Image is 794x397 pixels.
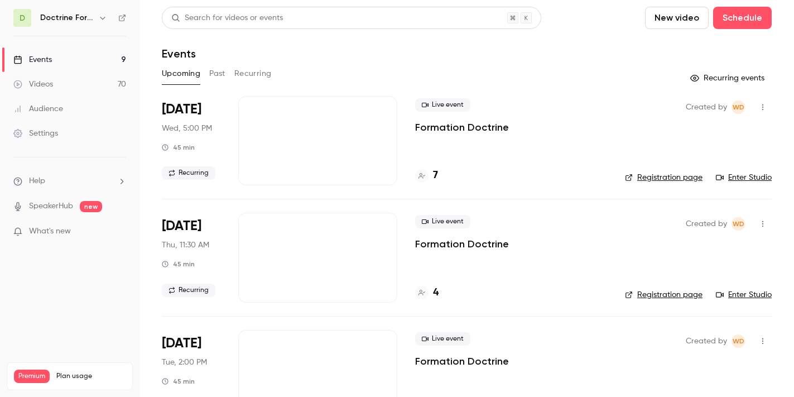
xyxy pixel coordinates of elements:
[162,143,195,152] div: 45 min
[162,334,201,352] span: [DATE]
[13,54,52,65] div: Events
[415,168,438,183] a: 7
[433,285,439,300] h4: 4
[162,96,220,185] div: Oct 8 Wed, 5:00 PM (Europe/Paris)
[56,372,126,381] span: Plan usage
[80,201,102,212] span: new
[686,217,727,231] span: Created by
[113,227,126,237] iframe: Noticeable Trigger
[13,103,63,114] div: Audience
[29,175,45,187] span: Help
[162,240,209,251] span: Thu, 11:30 AM
[733,334,744,348] span: WD
[162,166,215,180] span: Recurring
[171,12,283,24] div: Search for videos or events
[645,7,709,29] button: New video
[29,200,73,212] a: SpeakerHub
[415,332,470,346] span: Live event
[162,101,201,118] span: [DATE]
[732,101,745,114] span: Webinar Doctrine
[162,123,212,134] span: Wed, 5:00 PM
[162,377,195,386] div: 45 min
[415,355,509,368] a: Formation Doctrine
[625,289,702,300] a: Registration page
[209,65,225,83] button: Past
[625,172,702,183] a: Registration page
[13,128,58,139] div: Settings
[234,65,272,83] button: Recurring
[686,101,727,114] span: Created by
[162,260,195,269] div: 45 min
[716,289,772,300] a: Enter Studio
[162,217,201,235] span: [DATE]
[29,226,71,237] span: What's new
[415,121,509,134] a: Formation Doctrine
[13,175,126,187] li: help-dropdown-opener
[732,334,745,348] span: Webinar Doctrine
[20,12,25,24] span: D
[415,237,509,251] a: Formation Doctrine
[732,217,745,231] span: Webinar Doctrine
[716,172,772,183] a: Enter Studio
[713,7,772,29] button: Schedule
[415,98,470,112] span: Live event
[433,168,438,183] h4: 7
[162,65,200,83] button: Upcoming
[415,215,470,228] span: Live event
[685,69,772,87] button: Recurring events
[162,213,220,302] div: Oct 9 Thu, 11:30 AM (Europe/Paris)
[162,47,196,60] h1: Events
[733,101,744,114] span: WD
[40,12,94,23] h6: Doctrine Formation Corporate
[162,284,215,297] span: Recurring
[733,217,744,231] span: WD
[686,334,727,348] span: Created by
[415,285,439,300] a: 4
[162,357,207,368] span: Tue, 2:00 PM
[14,370,50,383] span: Premium
[13,79,53,90] div: Videos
